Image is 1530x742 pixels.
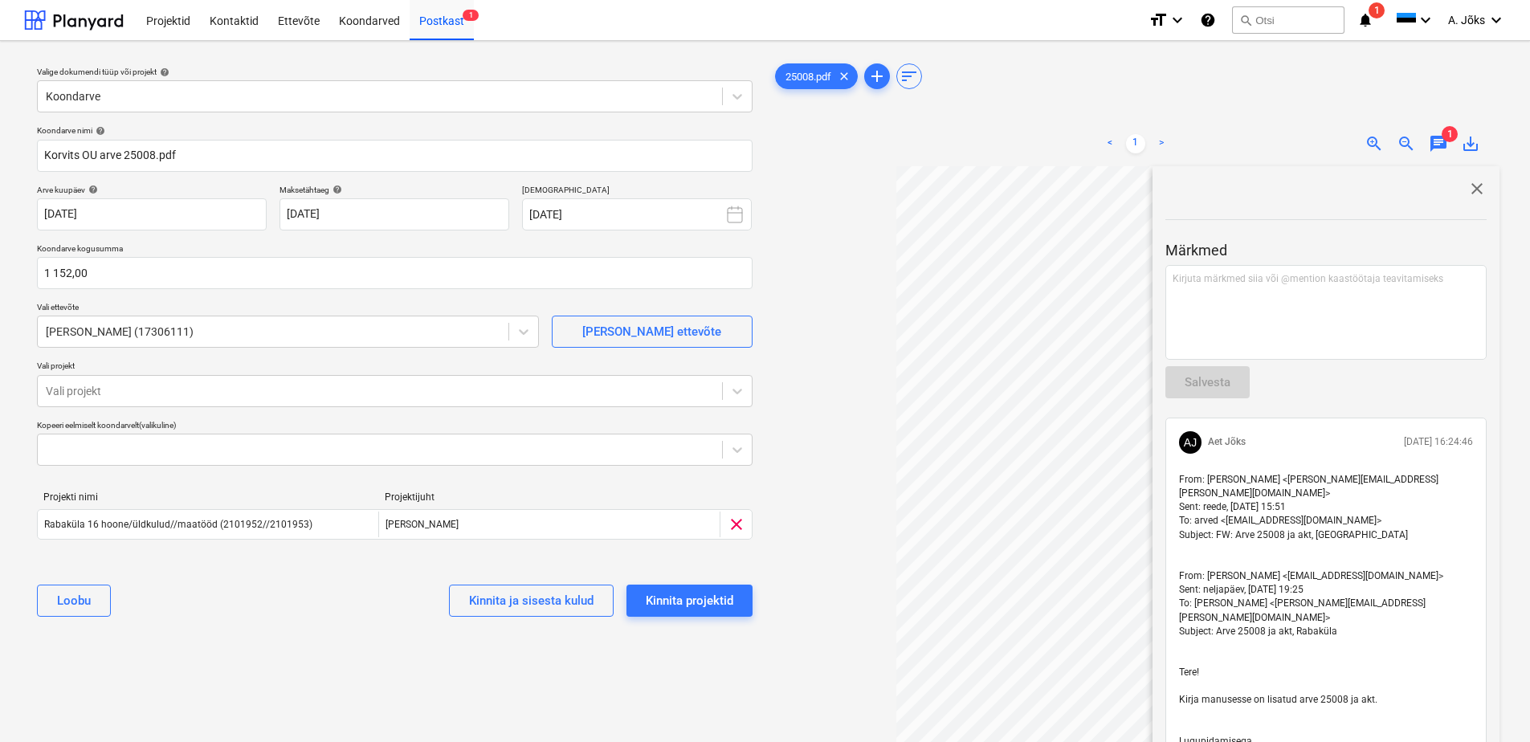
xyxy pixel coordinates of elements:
[57,590,91,611] div: Loobu
[1467,179,1487,198] span: close
[37,302,539,316] p: Vali ettevõte
[43,491,372,503] div: Projekti nimi
[646,590,733,611] div: Kinnita projektid
[834,67,854,86] span: clear
[469,590,594,611] div: Kinnita ja sisesta kulud
[37,257,753,289] input: Koondarve kogusumma
[44,519,312,530] div: Rabaküla 16 hoone/üldkulud//maatööd (2101952//2101953)
[37,140,753,172] input: Koondarve nimi
[279,185,509,195] div: Maksetähtaeg
[582,321,721,342] div: [PERSON_NAME] ettevõte
[85,185,98,194] span: help
[37,243,753,257] p: Koondarve kogusumma
[37,198,267,230] input: Arve kuupäeva pole määratud.
[1365,134,1384,153] span: zoom_in
[1179,431,1202,454] div: Aet Jõks
[1152,134,1171,153] a: Next page
[37,585,111,617] button: Loobu
[1200,10,1216,30] i: Abikeskus
[92,126,105,136] span: help
[279,198,509,230] input: Tähtaega pole määratud
[1357,10,1373,30] i: notifications
[626,585,753,617] button: Kinnita projektid
[1404,435,1473,449] p: [DATE] 16:24:46
[1448,14,1485,26] span: A. Jõks
[1369,2,1385,18] span: 1
[1429,134,1448,153] span: chat
[1100,134,1120,153] a: Previous page
[1487,10,1506,30] i: keyboard_arrow_down
[37,67,753,77] div: Valige dokumendi tüüp või projekt
[727,515,746,534] span: clear
[1397,134,1416,153] span: zoom_out
[522,198,752,230] button: [DATE]
[378,512,719,537] div: [PERSON_NAME]
[463,10,479,21] span: 1
[1165,241,1487,260] p: Märkmed
[37,420,753,430] div: Kopeeri eelmiselt koondarvelt (valikuline)
[522,185,752,198] p: [DEMOGRAPHIC_DATA]
[157,67,169,77] span: help
[37,361,753,374] p: Vali projekt
[1461,134,1480,153] span: save_alt
[329,185,342,194] span: help
[775,63,858,89] div: 25008.pdf
[1168,10,1187,30] i: keyboard_arrow_down
[37,125,753,136] div: Koondarve nimi
[900,67,919,86] span: sort
[37,185,267,195] div: Arve kuupäev
[449,585,614,617] button: Kinnita ja sisesta kulud
[1239,14,1252,26] span: search
[867,67,887,86] span: add
[1232,6,1344,34] button: Otsi
[552,316,753,348] button: [PERSON_NAME] ettevõte
[1450,665,1530,742] iframe: Chat Widget
[1442,126,1458,142] span: 1
[1126,134,1145,153] a: Page 1 is your current page
[1208,435,1246,449] p: Aet Jõks
[1184,436,1197,449] span: AJ
[1416,10,1435,30] i: keyboard_arrow_down
[385,491,713,503] div: Projektijuht
[776,71,841,83] span: 25008.pdf
[1149,10,1168,30] i: format_size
